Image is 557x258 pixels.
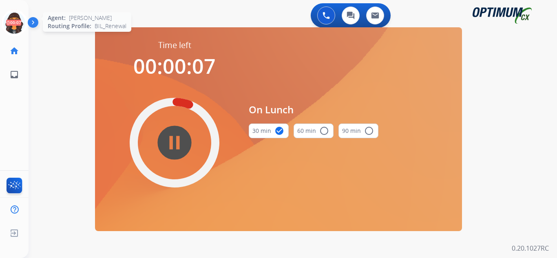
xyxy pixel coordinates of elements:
[48,14,66,22] span: Agent:
[274,126,284,136] mat-icon: check_circle
[249,102,378,117] span: On Lunch
[9,70,19,79] mat-icon: inbox
[170,138,179,148] mat-icon: pause_circle_filled
[158,40,191,51] span: Time left
[294,123,334,138] button: 60 min
[9,46,19,56] mat-icon: home
[95,22,126,30] span: BIL_Renewal
[512,243,549,253] p: 0.20.1027RC
[133,52,216,80] span: 00:00:07
[364,126,374,136] mat-icon: radio_button_unchecked
[69,14,112,22] span: [PERSON_NAME]
[319,126,329,136] mat-icon: radio_button_unchecked
[48,22,91,30] span: Routing Profile:
[338,123,378,138] button: 90 min
[249,123,289,138] button: 30 min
